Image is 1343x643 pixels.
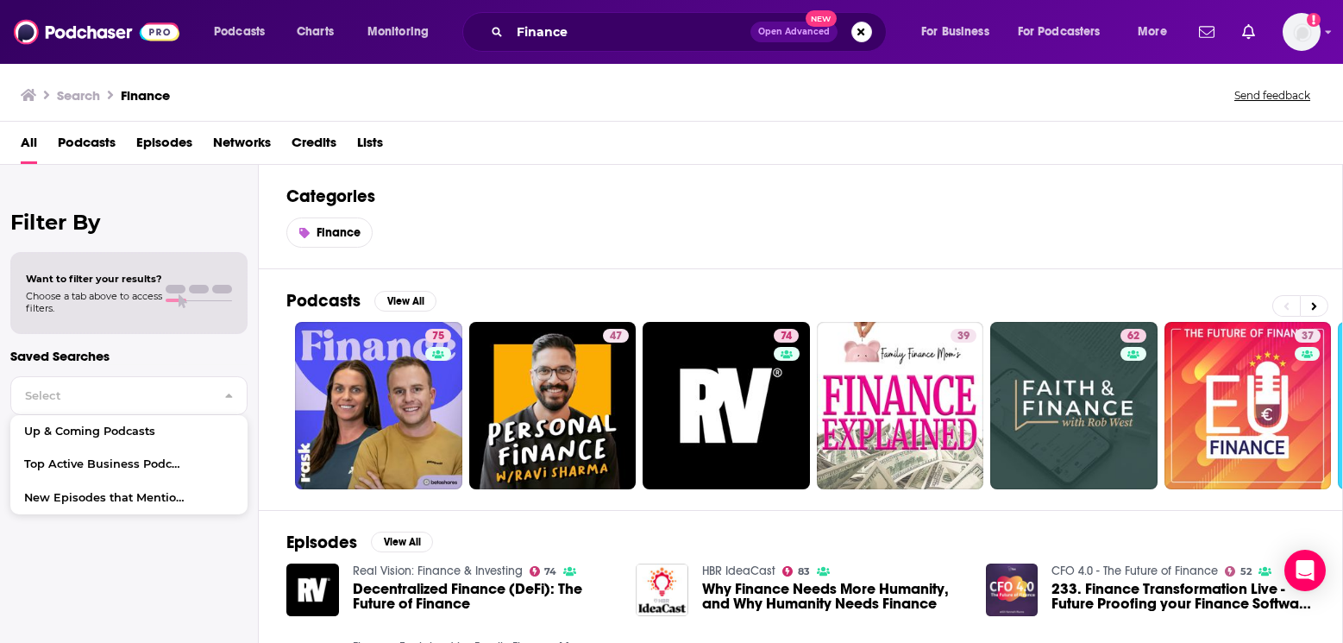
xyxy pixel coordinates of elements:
a: Episodes [136,129,192,164]
a: EpisodesView All [286,532,433,553]
button: Open AdvancedNew [750,22,838,42]
a: 75 [295,322,462,489]
a: HBR IdeaCast [702,564,775,578]
span: 74 [781,328,792,345]
a: All [21,129,37,164]
img: User Profile [1283,13,1321,51]
span: Open Advanced [758,28,830,36]
span: Choose a tab above to access filters. [26,290,162,314]
a: Show notifications dropdown [1192,17,1221,47]
a: Lists [357,129,383,164]
a: Finance [286,217,373,248]
span: Up & Coming Podcasts [24,426,191,438]
h2: Categories [286,186,1315,207]
a: Credits [292,129,336,164]
h3: Finance [121,87,170,104]
a: 62 [990,322,1158,489]
a: 75 [425,329,451,343]
a: 74 [530,566,557,577]
button: open menu [1007,18,1126,46]
span: Podcasts [214,20,265,44]
h2: Episodes [286,532,357,553]
img: Why Finance Needs More Humanity, and Why Humanity Needs Finance [636,564,688,616]
button: View All [374,291,436,312]
a: Networks [213,129,271,164]
span: For Business [921,20,989,44]
span: Charts [297,20,334,44]
div: Search podcasts, credits, & more... [479,12,903,52]
span: Finance [317,225,361,240]
button: Show profile menu [1283,13,1321,51]
a: 52 [1225,566,1252,577]
a: 83 [782,566,810,577]
span: Want to filter your results? [26,273,162,285]
button: Select [10,376,248,415]
span: Top Active Business Podcasts [24,459,191,470]
button: open menu [1126,18,1189,46]
h3: Search [57,87,100,104]
a: 37 [1295,329,1321,343]
a: 74 [643,322,810,489]
a: 47 [603,329,629,343]
input: Search podcasts, credits, & more... [510,18,750,46]
a: 47 [469,322,637,489]
span: For Podcasters [1018,20,1101,44]
a: Podcasts [58,129,116,164]
h2: Filter By [10,210,248,235]
span: 83 [798,568,810,576]
a: 74 [774,329,799,343]
a: CFO 4.0 - The Future of Finance [1051,564,1218,578]
span: More [1138,20,1167,44]
a: 233. Finance Transformation Live - Future Proofing your Finance Software Architecture [1051,582,1315,611]
button: open menu [355,18,451,46]
h2: Podcasts [286,290,361,312]
a: 37 [1164,322,1332,489]
span: 37 [1302,328,1314,345]
a: Decentralized Finance (DeFi): The Future of Finance [353,582,616,611]
button: open menu [202,18,287,46]
button: open menu [909,18,1011,46]
img: Decentralized Finance (DeFi): The Future of Finance [286,564,339,616]
span: Monitoring [367,20,429,44]
span: 52 [1240,568,1252,576]
a: Why Finance Needs More Humanity, and Why Humanity Needs Finance [702,582,965,611]
button: View All [371,532,433,552]
a: Charts [286,18,344,46]
span: 62 [1127,328,1139,345]
img: Podchaser - Follow, Share and Rate Podcasts [14,16,179,48]
a: PodcastsView All [286,290,436,312]
img: 233. Finance Transformation Live - Future Proofing your Finance Software Architecture [986,564,1039,616]
span: 47 [610,328,622,345]
a: 39 [817,322,984,489]
span: 74 [544,568,556,576]
a: Real Vision: Finance & Investing [353,564,523,578]
span: Select [11,390,210,401]
a: Show notifications dropdown [1235,17,1262,47]
a: 62 [1120,329,1146,343]
div: Open Intercom Messenger [1284,550,1326,591]
button: Send feedback [1229,88,1315,103]
a: 39 [951,329,976,343]
span: 39 [957,328,970,345]
p: Saved Searches [10,348,248,364]
span: New [806,10,837,27]
span: 75 [432,328,444,345]
span: New Episodes that Mention "Pepsi" [24,493,191,504]
span: Logged in as DeversFranklin [1283,13,1321,51]
svg: Add a profile image [1307,13,1321,27]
